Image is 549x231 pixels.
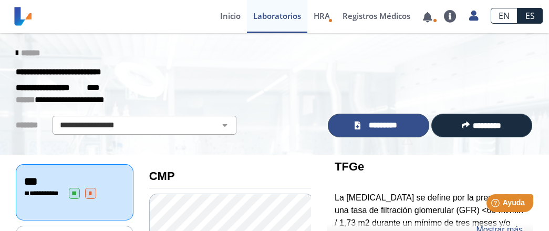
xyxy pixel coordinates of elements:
font: EN [499,10,510,22]
font: HRA [314,11,330,21]
iframe: Lanzador de widgets de ayuda [455,190,537,219]
font: CMP [149,169,175,183]
font: TFGe [335,160,364,173]
font: ES [525,10,535,22]
font: Inicio [220,11,241,21]
font: Registros Médicos [343,11,410,21]
font: Laboratorios [253,11,301,21]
